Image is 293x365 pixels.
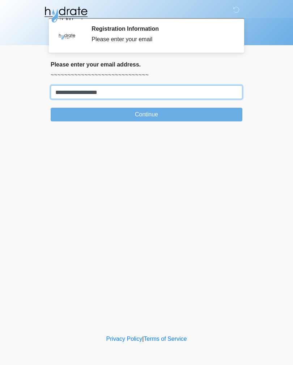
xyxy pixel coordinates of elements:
img: Hydrate IV Bar - Fort Collins Logo [43,5,88,23]
a: Privacy Policy [106,336,143,342]
button: Continue [51,108,242,121]
img: Agent Avatar [56,25,78,47]
div: Please enter your email [92,35,232,44]
h2: Please enter your email address. [51,61,242,68]
p: ~~~~~~~~~~~~~~~~~~~~~~~~~~~~~ [51,71,242,80]
a: | [142,336,144,342]
a: Terms of Service [144,336,187,342]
